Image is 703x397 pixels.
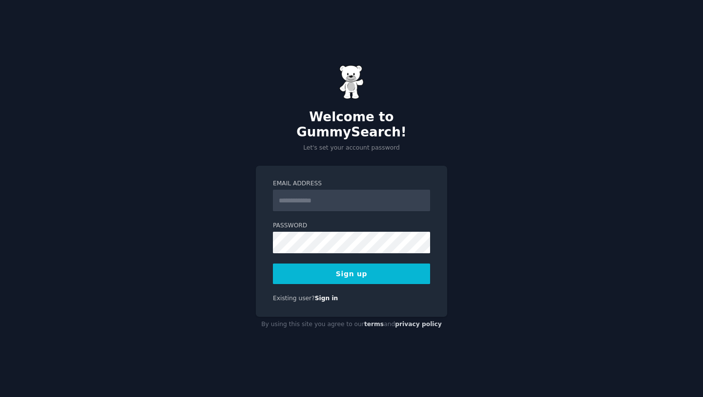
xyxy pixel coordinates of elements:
span: Existing user? [273,295,315,302]
a: Sign in [315,295,338,302]
a: privacy policy [395,321,442,328]
label: Email Address [273,179,430,188]
div: By using this site you agree to our and [256,317,447,332]
a: terms [364,321,384,328]
h2: Welcome to GummySearch! [256,110,447,140]
img: Gummy Bear [339,65,364,99]
button: Sign up [273,264,430,284]
label: Password [273,221,430,230]
p: Let's set your account password [256,144,447,153]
